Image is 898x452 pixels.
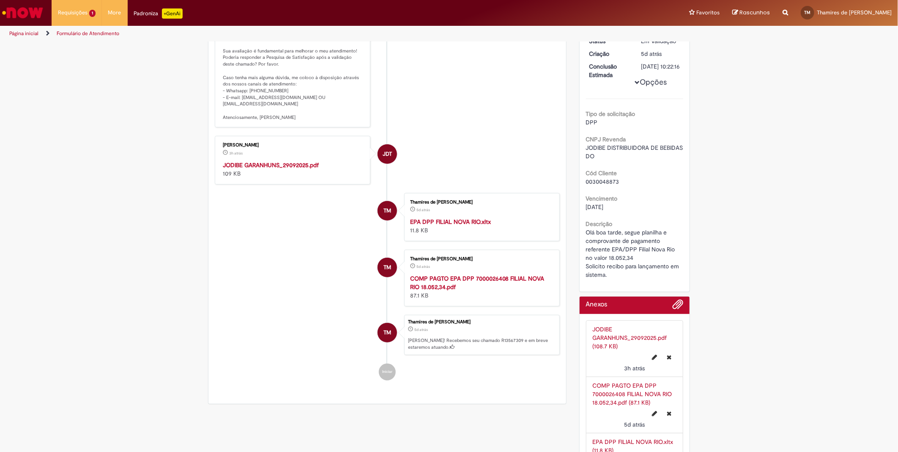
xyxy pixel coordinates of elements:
[408,337,555,350] p: [PERSON_NAME]! Recebemos seu chamado R13567309 e em breve estaremos atuando.
[414,327,428,332] time: 25/09/2025 15:22:15
[378,323,397,342] div: Thamires de Moraes Melo
[641,50,662,58] time: 25/09/2025 15:22:15
[383,257,391,278] span: TM
[586,195,618,202] b: Vencimento
[223,143,364,148] div: [PERSON_NAME]
[583,62,635,79] dt: Conclusão Estimada
[416,264,430,269] time: 25/09/2025 15:21:55
[410,274,551,300] div: 87.1 KB
[586,203,604,211] span: [DATE]
[383,144,392,164] span: JDT
[586,110,635,118] b: Tipo de solicitação
[583,50,635,58] dt: Criação
[641,62,680,71] div: [DATE] 10:22:16
[586,178,619,185] span: 0030048873
[383,322,391,343] span: TM
[624,421,645,428] span: 5d atrás
[593,325,667,350] a: JODIBE GARANHUNS_29092025.pdf (108.7 KB)
[223,15,364,121] p: Prezado(a), Seu chamado de DPP foi concluído. Sua avaliação é fundamental para melhorar o meu ate...
[223,161,319,169] a: JODIBE GARANHUNS_29092025.pdf
[586,119,598,126] span: DPP
[9,30,38,37] a: Página inicial
[410,275,545,291] a: COMP PAGTO EPA DPP 7000026408 FILIAL NOVA RIO 18.052,34.pdf
[624,421,645,428] time: 25/09/2025 15:21:55
[641,50,662,58] span: 5d atrás
[817,9,892,16] span: Thamires de [PERSON_NAME]
[410,256,551,262] div: Thamires de [PERSON_NAME]
[739,8,770,17] span: Rascunhos
[1,4,44,21] img: ServiceNow
[662,350,676,364] button: Excluir JODIBE GARANHUNS_29092025.pdf
[805,10,811,15] span: TM
[408,320,555,325] div: Thamires de [PERSON_NAME]
[586,229,681,278] span: Olá boa tarde, segue planilha e comprovante de pagamento referente EPA/DPP Filial Nova Rio no val...
[108,8,121,17] span: More
[624,364,645,372] time: 29/09/2025 13:40:40
[410,218,491,226] a: EPA DPP FILIAL NOVA RIO.xltx
[641,50,680,58] div: 25/09/2025 15:22:15
[416,207,430,212] span: 5d atrás
[378,144,397,164] div: JOAO DAMASCENO TEIXEIRA
[58,8,88,17] span: Requisições
[414,327,428,332] span: 5d atrás
[586,301,608,309] h2: Anexos
[134,8,183,19] div: Padroniza
[378,258,397,277] div: Thamires de Moraes Melo
[410,200,551,205] div: Thamires de [PERSON_NAME]
[57,30,119,37] a: Formulário de Atendimento
[586,144,685,160] span: JODIBE DISTRIBUIDORA DE BEBIDAS DO
[624,364,645,372] span: 3h atrás
[647,350,662,364] button: Editar nome de arquivo JODIBE GARANHUNS_29092025.pdf
[593,382,672,406] a: COMP PAGTO EPA DPP 7000026408 FILIAL NOVA RIO 18.052,34.pdf (87.1 KB)
[586,220,613,228] b: Descrição
[416,207,430,212] time: 25/09/2025 15:21:55
[229,151,243,156] span: 3h atrás
[378,201,397,220] div: Thamires de Moraes Melo
[215,315,560,356] li: Thamires de Moraes Melo
[229,151,243,156] time: 29/09/2025 13:40:40
[410,218,551,234] div: 11.8 KB
[89,10,96,17] span: 1
[6,26,592,41] ul: Trilhas de página
[162,8,183,19] p: +GenAi
[383,201,391,221] span: TM
[416,264,430,269] span: 5d atrás
[672,299,683,314] button: Adicionar anexos
[586,135,626,143] b: CNPJ Revenda
[662,407,676,420] button: Excluir COMP PAGTO EPA DPP 7000026408 FILIAL NOVA RIO 18.052,34.pdf
[696,8,720,17] span: Favoritos
[732,9,770,17] a: Rascunhos
[223,161,364,178] div: 109 KB
[586,169,617,177] b: Cód Cliente
[647,407,662,420] button: Editar nome de arquivo COMP PAGTO EPA DPP 7000026408 FILIAL NOVA RIO 18.052,34.pdf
